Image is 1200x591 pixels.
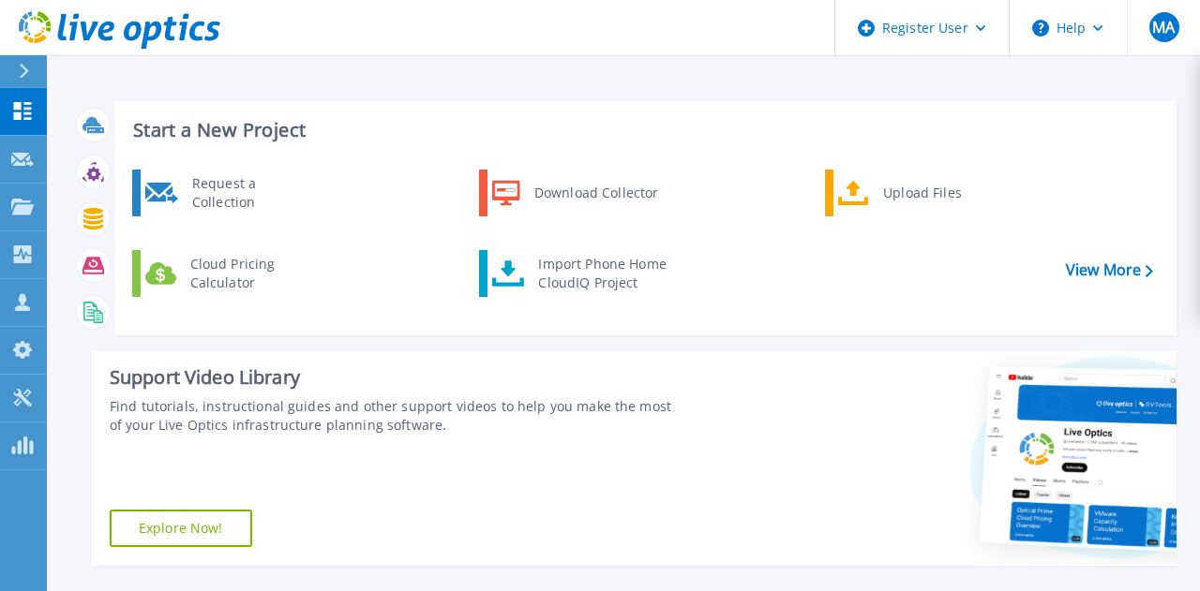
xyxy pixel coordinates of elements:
[529,255,675,292] div: Import Phone Home CloudIQ Project
[1066,261,1153,279] a: View More
[132,250,324,297] a: Cloud Pricing Calculator
[1152,20,1175,35] span: MA
[825,170,1017,216] a: Upload Files
[479,170,671,216] a: Download Collector
[133,120,1152,140] h3: Start a New Project
[181,255,320,292] div: Cloud Pricing Calculator
[110,397,674,435] div: Find tutorials, instructional guides and other support videos to help you make the most of your L...
[525,174,667,212] div: Download Collector
[874,174,1012,212] div: Upload Files
[110,365,674,390] div: Support Video Library
[132,170,324,216] a: Request a Collection
[110,510,252,547] a: Explore Now!
[183,174,320,212] div: Request a Collection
